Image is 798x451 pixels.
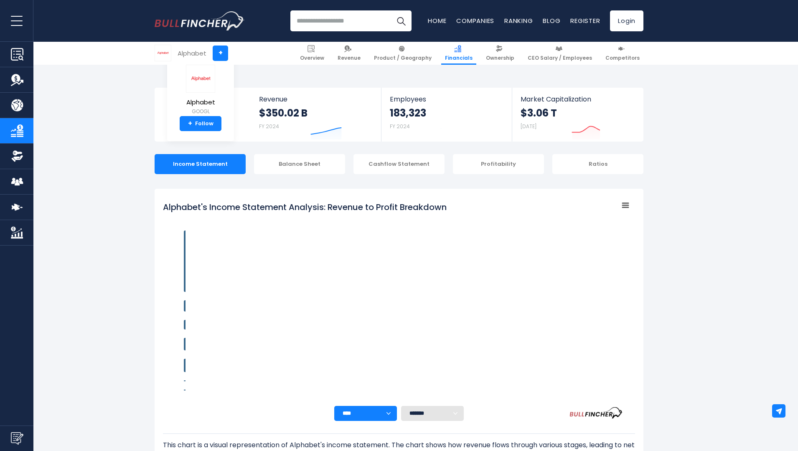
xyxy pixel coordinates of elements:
[259,123,279,130] small: FY 2024
[213,46,228,61] a: +
[251,88,381,142] a: Revenue $350.02 B FY 2024
[163,197,635,406] svg: Alphabet's Income Statement Analysis: Revenue to Profit Breakdown
[353,154,445,174] div: Cashflow Statement
[445,55,473,61] span: Financials
[605,55,640,61] span: Competitors
[521,123,536,130] small: [DATE]
[391,10,412,31] button: Search
[334,42,364,65] a: Revenue
[441,42,476,65] a: Financials
[11,150,23,162] img: Ownership
[300,55,324,61] span: Overview
[528,55,592,61] span: CEO Salary / Employees
[428,16,446,25] a: Home
[155,45,171,61] img: GOOGL logo
[155,11,244,30] a: Go to homepage
[186,99,215,106] span: Alphabet
[543,16,560,25] a: Blog
[521,106,557,119] strong: $3.06 T
[552,154,643,174] div: Ratios
[453,154,544,174] div: Profitability
[570,16,600,25] a: Register
[163,201,447,213] tspan: Alphabet's Income Statement Analysis: Revenue to Profit Breakdown
[390,106,426,119] strong: 183,323
[381,88,511,142] a: Employees 183,323 FY 2024
[155,154,246,174] div: Income Statement
[338,55,361,61] span: Revenue
[456,16,494,25] a: Companies
[486,55,514,61] span: Ownership
[482,42,518,65] a: Ownership
[524,42,596,65] a: CEO Salary / Employees
[254,154,345,174] div: Balance Sheet
[521,95,634,103] span: Market Capitalization
[188,120,192,127] strong: +
[186,65,215,93] img: GOOGL logo
[374,55,432,61] span: Product / Geography
[180,116,221,131] a: +Follow
[512,88,643,142] a: Market Capitalization $3.06 T [DATE]
[504,16,533,25] a: Ranking
[296,42,328,65] a: Overview
[155,11,245,30] img: Bullfincher logo
[602,42,643,65] a: Competitors
[610,10,643,31] a: Login
[186,64,216,117] a: Alphabet GOOGL
[259,95,373,103] span: Revenue
[186,108,215,115] small: GOOGL
[390,123,410,130] small: FY 2024
[259,106,308,119] strong: $350.02 B
[390,95,503,103] span: Employees
[178,48,206,58] div: Alphabet
[370,42,435,65] a: Product / Geography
